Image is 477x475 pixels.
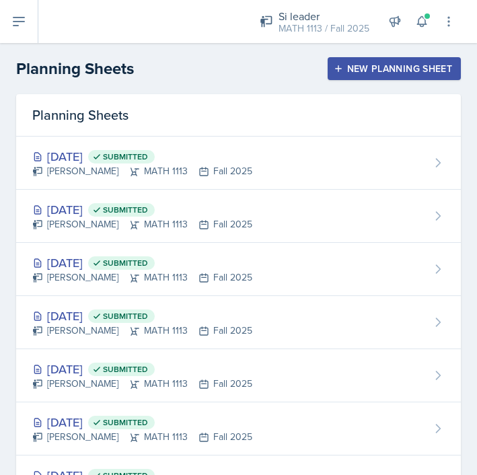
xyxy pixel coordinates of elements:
[16,402,461,455] a: [DATE] Submitted [PERSON_NAME]MATH 1113Fall 2025
[32,430,252,444] div: [PERSON_NAME] MATH 1113 Fall 2025
[336,63,452,74] div: New Planning Sheet
[328,57,461,80] button: New Planning Sheet
[32,200,252,219] div: [DATE]
[16,243,461,296] a: [DATE] Submitted [PERSON_NAME]MATH 1113Fall 2025
[32,360,252,378] div: [DATE]
[103,151,148,162] span: Submitted
[32,254,252,272] div: [DATE]
[32,324,252,338] div: [PERSON_NAME] MATH 1113 Fall 2025
[32,307,252,325] div: [DATE]
[103,258,148,268] span: Submitted
[32,270,252,285] div: [PERSON_NAME] MATH 1113 Fall 2025
[16,137,461,190] a: [DATE] Submitted [PERSON_NAME]MATH 1113Fall 2025
[16,190,461,243] a: [DATE] Submitted [PERSON_NAME]MATH 1113Fall 2025
[32,147,252,166] div: [DATE]
[16,296,461,349] a: [DATE] Submitted [PERSON_NAME]MATH 1113Fall 2025
[32,377,252,391] div: [PERSON_NAME] MATH 1113 Fall 2025
[16,57,134,81] h2: Planning Sheets
[16,349,461,402] a: [DATE] Submitted [PERSON_NAME]MATH 1113Fall 2025
[103,364,148,375] span: Submitted
[103,311,148,322] span: Submitted
[32,164,252,178] div: [PERSON_NAME] MATH 1113 Fall 2025
[32,217,252,231] div: [PERSON_NAME] MATH 1113 Fall 2025
[103,417,148,428] span: Submitted
[103,205,148,215] span: Submitted
[279,22,369,36] div: MATH 1113 / Fall 2025
[16,94,461,137] div: Planning Sheets
[279,8,369,24] div: Si leader
[32,413,252,431] div: [DATE]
